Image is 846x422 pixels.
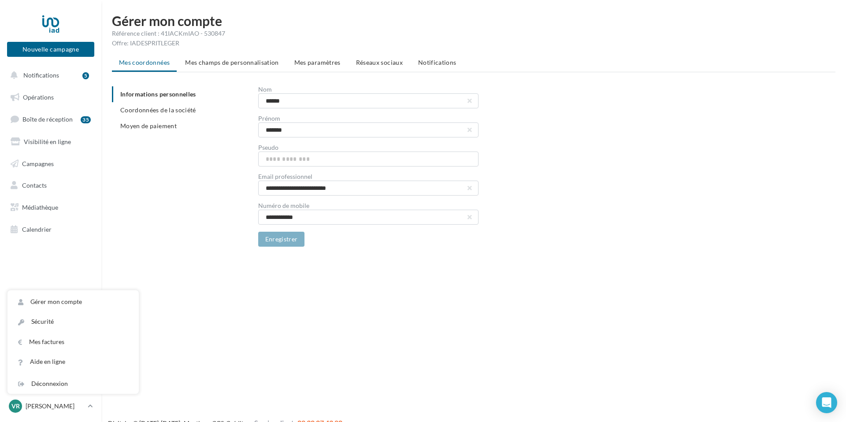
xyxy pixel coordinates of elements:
[5,220,96,239] a: Calendrier
[7,312,139,332] a: Sécurité
[22,204,58,211] span: Médiathèque
[5,133,96,151] a: Visibilité en ligne
[5,155,96,173] a: Campagnes
[81,116,91,123] div: 35
[185,59,279,66] span: Mes champs de personnalisation
[120,106,196,114] span: Coordonnées de la société
[26,402,84,411] p: [PERSON_NAME]
[5,198,96,217] a: Médiathèque
[5,66,93,85] button: Notifications 5
[258,86,479,93] div: Nom
[120,122,177,130] span: Moyen de paiement
[816,392,837,413] div: Open Intercom Messenger
[82,72,89,79] div: 5
[418,59,456,66] span: Notifications
[258,115,479,122] div: Prénom
[7,42,94,57] button: Nouvelle campagne
[7,352,139,372] a: Aide en ligne
[258,174,479,180] div: Email professionnel
[356,59,403,66] span: Réseaux sociaux
[11,402,20,411] span: Vr
[23,93,54,101] span: Opérations
[258,232,305,247] button: Enregistrer
[7,332,139,352] a: Mes factures
[5,88,96,107] a: Opérations
[24,138,71,145] span: Visibilité en ligne
[22,115,73,123] span: Boîte de réception
[23,71,59,79] span: Notifications
[112,14,835,27] h1: Gérer mon compte
[22,226,52,233] span: Calendrier
[22,159,54,167] span: Campagnes
[7,292,139,312] a: Gérer mon compte
[112,39,835,48] div: Offre: IADESPRITLEGER
[22,181,47,189] span: Contacts
[258,144,479,151] div: Pseudo
[7,374,139,394] div: Déconnexion
[5,110,96,129] a: Boîte de réception35
[258,203,479,209] div: Numéro de mobile
[112,29,835,38] div: Référence client : 41IACKmIAO - 530847
[5,176,96,195] a: Contacts
[294,59,341,66] span: Mes paramètres
[7,398,94,415] a: Vr [PERSON_NAME]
